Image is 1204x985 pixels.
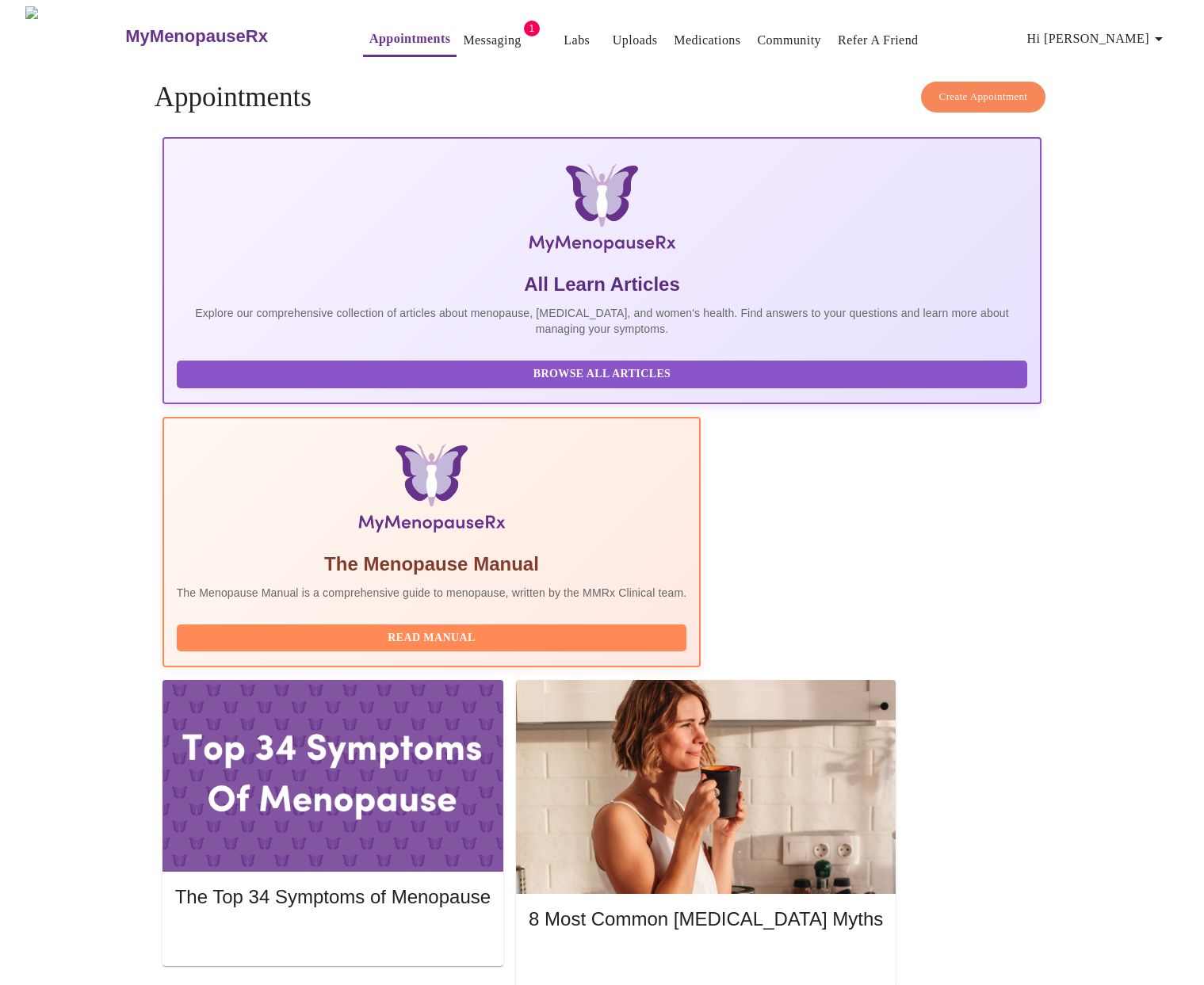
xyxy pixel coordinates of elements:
a: Community [757,29,821,52]
button: Refer a Friend [831,25,925,56]
h5: The Top 34 Symptoms of Menopause [175,884,491,910]
a: Messaging [463,29,521,52]
a: Read More [175,930,495,944]
button: Appointments [363,23,457,57]
a: Browse All Articles [177,366,1032,380]
p: Explore our comprehensive collection of articles about menopause, [MEDICAL_DATA], and women's hea... [177,305,1028,337]
a: Read More [529,952,887,965]
span: Read More [191,929,475,949]
button: Labs [552,25,602,56]
span: Read Manual [193,628,671,648]
span: Browse All Articles [193,365,1012,384]
p: The Menopause Manual is a comprehensive guide to menopause, written by the MMRx Clinical team. [177,585,687,601]
button: Create Appointment [921,82,1046,113]
span: Read More [545,950,867,970]
img: Menopause Manual [258,444,606,539]
h4: Appointments [155,82,1050,113]
button: Medications [667,25,747,56]
img: MyMenopauseRx Logo [308,164,895,259]
button: Community [751,25,828,56]
a: MyMenopauseRx [124,9,331,64]
a: Labs [564,29,590,52]
a: Read Manual [177,630,691,643]
span: 1 [524,21,540,36]
button: Uploads [606,25,664,56]
button: Read More [529,946,883,974]
button: Read Manual [177,624,687,652]
a: Appointments [369,28,450,50]
button: Read More [175,925,491,953]
a: Uploads [613,29,658,52]
span: Create Appointment [939,88,1028,106]
h5: All Learn Articles [177,272,1028,297]
button: Browse All Articles [177,361,1028,388]
h5: 8 Most Common [MEDICAL_DATA] Myths [529,907,883,932]
a: Medications [674,29,740,52]
h3: MyMenopauseRx [125,26,268,47]
img: MyMenopauseRx Logo [25,6,124,66]
h5: The Menopause Manual [177,552,687,577]
button: Messaging [457,25,527,56]
a: Refer a Friend [838,29,919,52]
button: Hi [PERSON_NAME] [1021,23,1175,55]
span: Hi [PERSON_NAME] [1027,28,1168,50]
